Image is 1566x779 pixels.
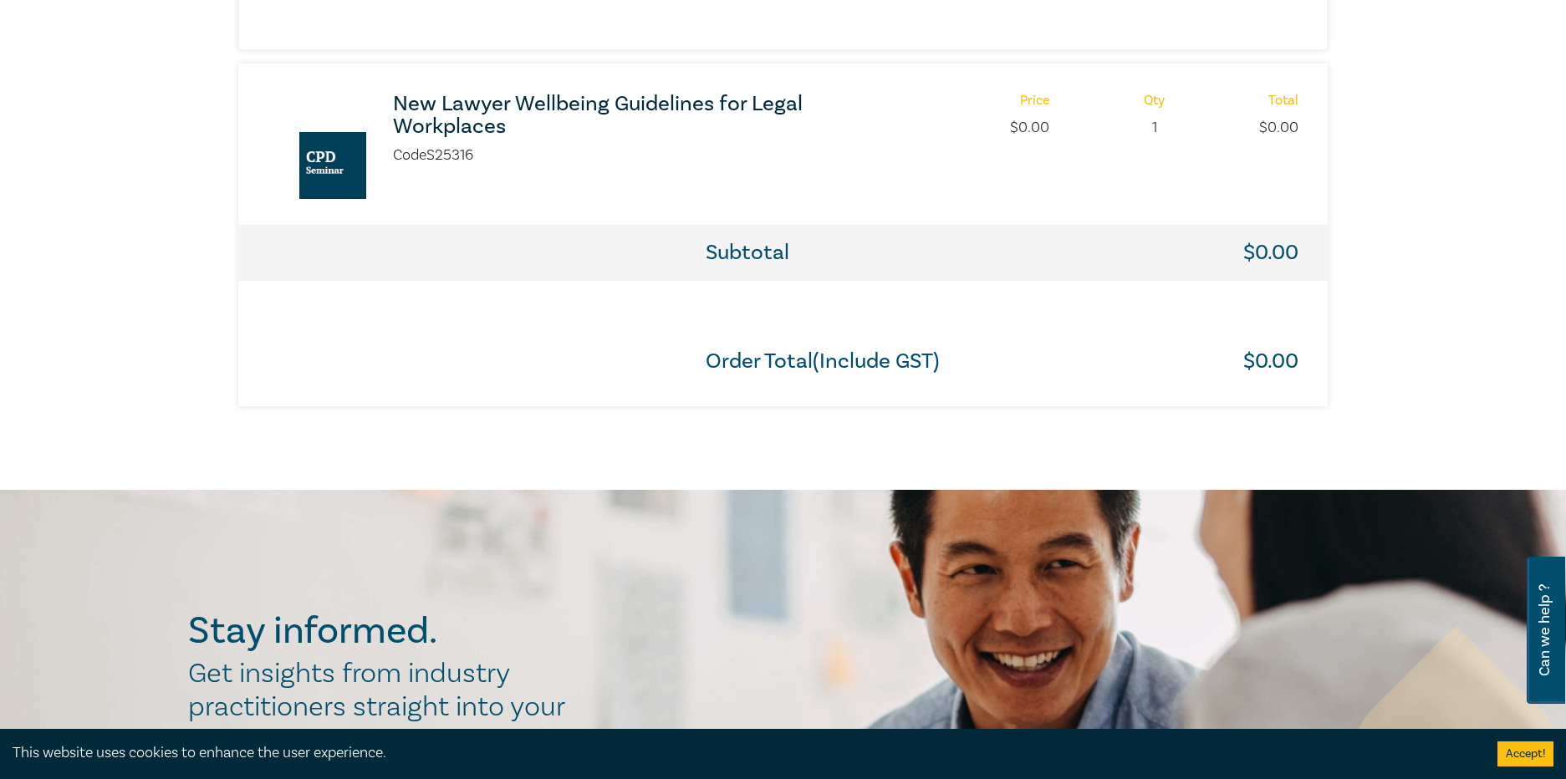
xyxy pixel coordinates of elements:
[1497,741,1553,766] button: Accept cookies
[393,93,836,138] a: New Lawyer Wellbeing Guidelines for Legal Workplaces
[1144,93,1165,109] h6: Qty
[188,609,583,653] h2: Stay informed.
[1243,350,1298,373] h3: $ 0.00
[299,132,366,199] img: New Lawyer Wellbeing Guidelines for Legal Workplaces
[393,145,473,166] li: Code S25316
[1243,242,1298,264] h3: $ 0.00
[1144,117,1165,139] p: 1
[706,242,789,264] h3: Subtotal
[1010,93,1049,109] h6: Price
[188,657,583,757] h2: Get insights from industry practitioners straight into your inbox.
[706,350,939,373] h3: Order Total(Include GST)
[1259,93,1298,109] h6: Total
[1537,567,1553,694] span: Can we help ?
[13,742,1472,764] div: This website uses cookies to enhance the user experience.
[1259,117,1298,139] p: $ 0.00
[1010,117,1049,139] p: $ 0.00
